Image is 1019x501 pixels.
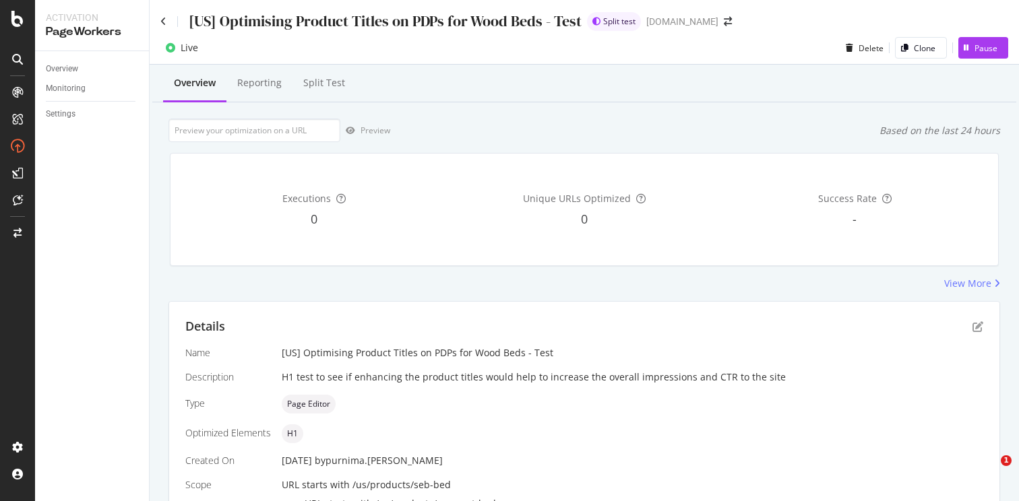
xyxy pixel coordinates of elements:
[185,454,271,467] div: Created On
[840,37,884,59] button: Delete
[189,11,582,32] div: [US] Optimising Product Titles on PDPs for Wood Beds - Test
[972,321,983,332] div: pen-to-square
[46,81,86,96] div: Monitoring
[895,37,947,59] button: Clone
[46,11,138,24] div: Activation
[853,211,857,227] span: -
[282,454,983,467] div: [DATE]
[46,62,140,76] a: Overview
[287,430,298,438] span: H1
[185,397,271,410] div: Type
[46,24,138,40] div: PageWorkers
[46,107,75,121] div: Settings
[646,15,718,28] div: [DOMAIN_NAME]
[185,370,271,384] div: Description
[523,192,631,205] span: Unique URLs Optimized
[237,76,282,90] div: Reporting
[282,478,451,491] span: URL starts with /us/products/seb-bed
[944,277,1000,290] a: View More
[587,12,641,31] div: brand label
[581,211,588,227] span: 0
[315,454,443,467] div: by purnima.[PERSON_NAME]
[185,426,271,440] div: Optimized Elements
[185,346,271,360] div: Name
[724,17,732,26] div: arrow-right-arrow-left
[181,41,198,55] div: Live
[46,107,140,121] a: Settings
[185,478,271,492] div: Scope
[914,42,935,54] div: Clone
[174,76,216,90] div: Overview
[185,318,225,335] div: Details
[282,192,331,205] span: Executions
[859,42,884,54] div: Delete
[287,400,330,408] span: Page Editor
[311,211,317,227] span: 0
[958,37,1008,59] button: Pause
[879,124,1000,137] div: Based on the last 24 hours
[168,119,340,142] input: Preview your optimization on a URL
[973,455,1006,488] iframe: Intercom live chat
[282,370,983,384] div: H1 test to see if enhancing the product titles would help to increase the overall impressions and...
[282,424,303,443] div: neutral label
[361,125,390,136] div: Preview
[944,277,991,290] div: View More
[46,62,78,76] div: Overview
[303,76,345,90] div: Split Test
[282,346,983,360] div: [US] Optimising Product Titles on PDPs for Wood Beds - Test
[46,81,140,96] a: Monitoring
[975,42,997,54] div: Pause
[818,192,877,205] span: Success Rate
[160,17,166,26] a: Click to go back
[340,120,390,141] button: Preview
[282,395,336,413] div: neutral label
[603,18,636,26] span: Split test
[1001,455,1012,466] span: 1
